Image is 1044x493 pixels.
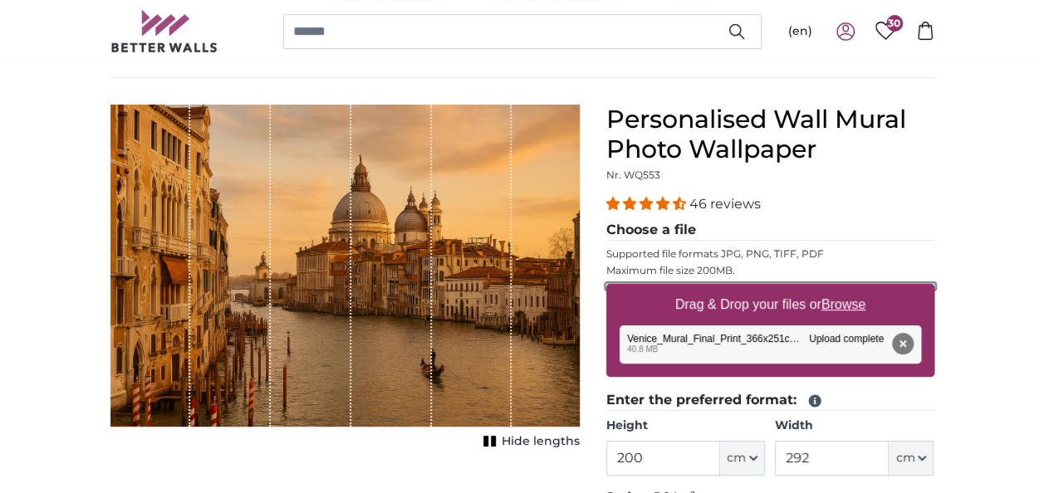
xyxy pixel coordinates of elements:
img: Betterwalls [110,10,218,52]
label: Drag & Drop your files or [668,288,871,321]
button: cm [889,441,934,476]
span: cm [895,450,914,466]
h1: Personalised Wall Mural Photo Wallpaper [606,105,934,164]
legend: Choose a file [606,220,934,241]
u: Browse [821,297,865,311]
span: 46 reviews [689,196,761,212]
legend: Enter the preferred format: [606,390,934,411]
label: Height [606,417,765,434]
button: (en) [775,17,826,46]
p: Maximum file size 200MB. [606,264,934,277]
button: cm [720,441,765,476]
div: 1 of 1 [110,105,580,453]
span: cm [727,450,746,466]
span: 4.37 stars [606,196,689,212]
label: Width [775,417,934,434]
span: Hide lengths [502,433,580,450]
span: 30 [886,15,903,32]
p: Supported file formats JPG, PNG, TIFF, PDF [606,247,934,261]
button: Hide lengths [478,430,580,453]
span: Nr. WQ553 [606,168,660,181]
